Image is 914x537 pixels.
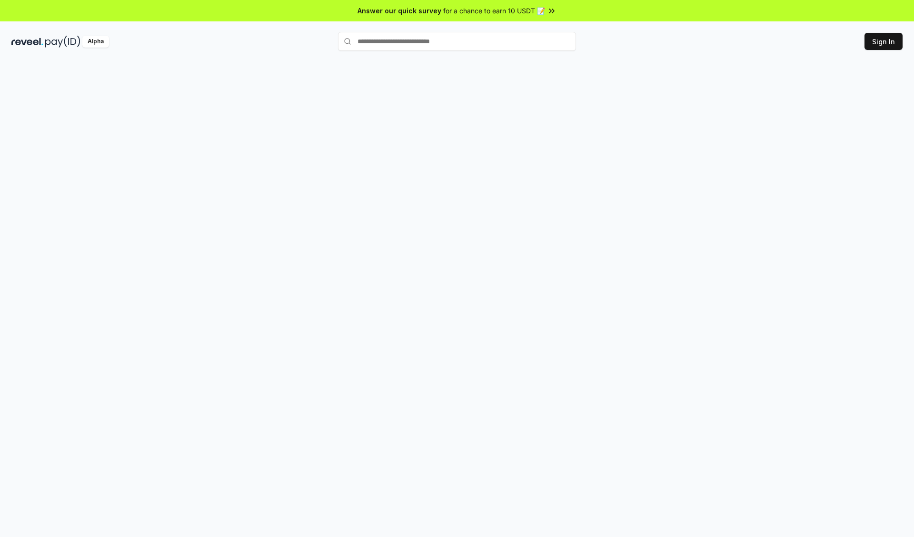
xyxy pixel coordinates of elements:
button: Sign In [864,33,903,50]
div: Alpha [82,36,109,48]
span: for a chance to earn 10 USDT 📝 [443,6,545,16]
img: pay_id [45,36,80,48]
img: reveel_dark [11,36,43,48]
span: Answer our quick survey [358,6,441,16]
